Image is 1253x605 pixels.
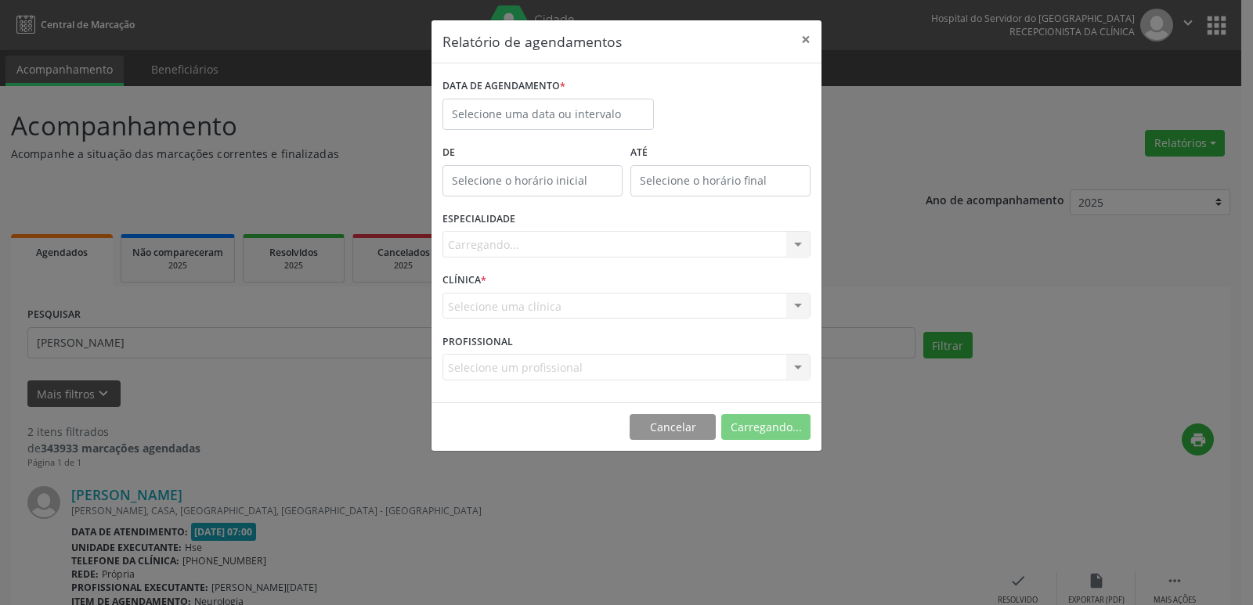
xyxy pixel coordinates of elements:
[721,414,811,441] button: Carregando...
[630,414,716,441] button: Cancelar
[442,31,622,52] h5: Relatório de agendamentos
[442,330,513,354] label: PROFISSIONAL
[630,165,811,196] input: Selecione o horário final
[442,165,623,196] input: Selecione o horário inicial
[442,74,565,99] label: DATA DE AGENDAMENTO
[442,268,486,293] label: CLÍNICA
[442,207,515,232] label: ESPECIALIDADE
[790,20,821,59] button: Close
[442,99,654,130] input: Selecione uma data ou intervalo
[442,141,623,165] label: De
[630,141,811,165] label: ATÉ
